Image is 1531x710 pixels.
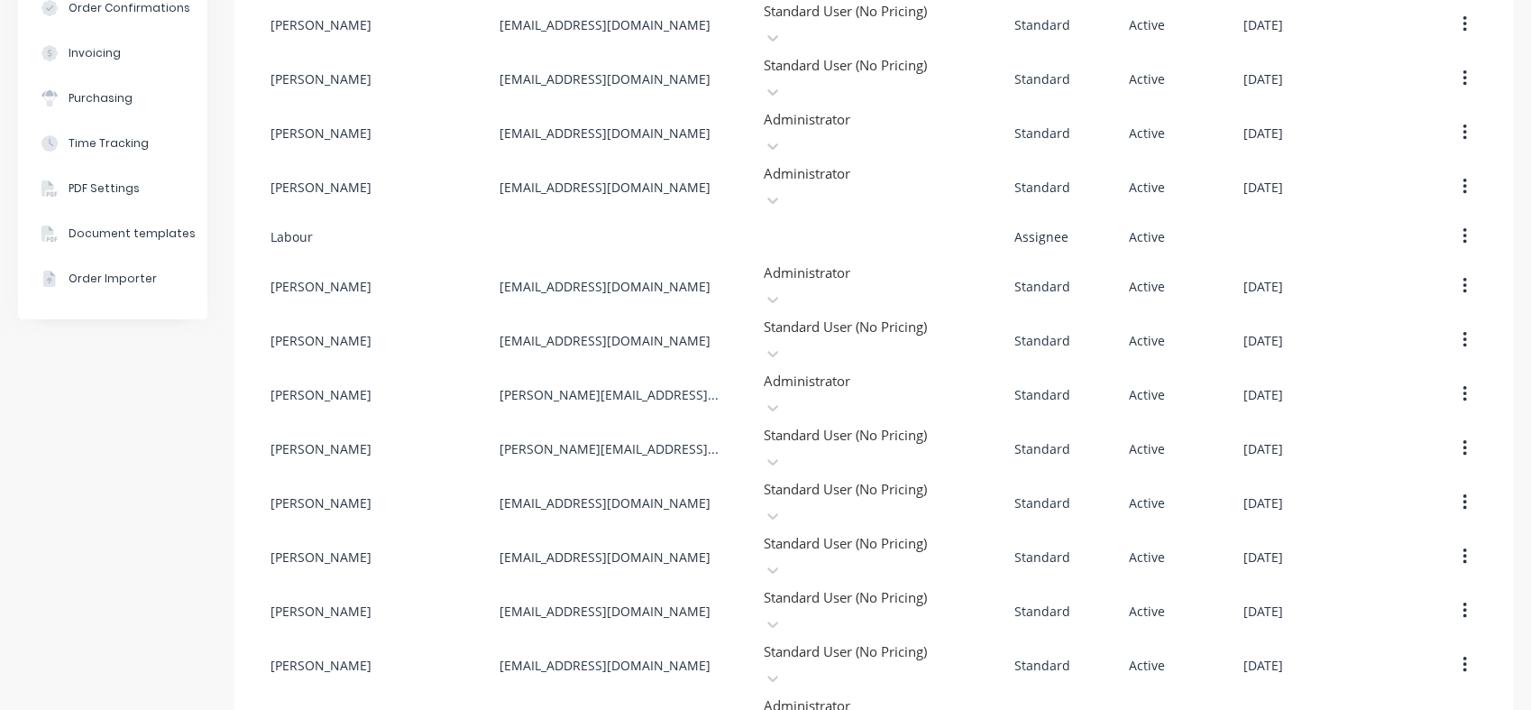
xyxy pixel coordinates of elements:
[18,166,207,211] button: PDF Settings
[18,76,207,121] button: Purchasing
[1014,227,1068,246] div: Assignee
[69,90,133,106] div: Purchasing
[1014,277,1070,296] div: Standard
[270,602,371,621] div: [PERSON_NAME]
[1242,385,1282,404] div: [DATE]
[1129,602,1165,621] div: Active
[500,548,710,567] div: [EMAIL_ADDRESS][DOMAIN_NAME]
[1129,331,1165,350] div: Active
[500,493,710,512] div: [EMAIL_ADDRESS][DOMAIN_NAME]
[500,602,710,621] div: [EMAIL_ADDRESS][DOMAIN_NAME]
[1014,178,1070,197] div: Standard
[69,226,196,242] div: Document templates
[500,656,710,675] div: [EMAIL_ADDRESS][DOMAIN_NAME]
[1014,385,1070,404] div: Standard
[1014,15,1070,34] div: Standard
[1014,548,1070,567] div: Standard
[69,180,140,197] div: PDF Settings
[1242,331,1282,350] div: [DATE]
[1129,15,1165,34] div: Active
[500,124,710,143] div: [EMAIL_ADDRESS][DOMAIN_NAME]
[69,271,157,287] div: Order Importer
[270,656,371,675] div: [PERSON_NAME]
[1242,15,1282,34] div: [DATE]
[500,15,710,34] div: [EMAIL_ADDRESS][DOMAIN_NAME]
[18,256,207,301] button: Order Importer
[270,548,371,567] div: [PERSON_NAME]
[1242,277,1282,296] div: [DATE]
[1129,277,1165,296] div: Active
[1014,331,1070,350] div: Standard
[1242,656,1282,675] div: [DATE]
[270,385,371,404] div: [PERSON_NAME]
[1129,385,1165,404] div: Active
[1242,548,1282,567] div: [DATE]
[500,178,710,197] div: [EMAIL_ADDRESS][DOMAIN_NAME]
[270,227,313,246] div: Labour
[270,277,371,296] div: [PERSON_NAME]
[1242,493,1282,512] div: [DATE]
[270,178,371,197] div: [PERSON_NAME]
[69,45,121,61] div: Invoicing
[18,31,207,76] button: Invoicing
[1129,124,1165,143] div: Active
[1242,69,1282,88] div: [DATE]
[1014,124,1070,143] div: Standard
[270,124,371,143] div: [PERSON_NAME]
[1129,439,1165,458] div: Active
[500,331,710,350] div: [EMAIL_ADDRESS][DOMAIN_NAME]
[18,211,207,256] button: Document templates
[1242,178,1282,197] div: [DATE]
[270,493,371,512] div: [PERSON_NAME]
[1014,602,1070,621] div: Standard
[1242,124,1282,143] div: [DATE]
[500,439,720,458] div: [PERSON_NAME][EMAIL_ADDRESS][DOMAIN_NAME]
[270,69,371,88] div: [PERSON_NAME]
[1014,439,1070,458] div: Standard
[1129,548,1165,567] div: Active
[1014,493,1070,512] div: Standard
[500,277,710,296] div: [EMAIL_ADDRESS][DOMAIN_NAME]
[1129,656,1165,675] div: Active
[18,121,207,166] button: Time Tracking
[1014,656,1070,675] div: Standard
[1129,227,1165,246] div: Active
[1242,602,1282,621] div: [DATE]
[1129,178,1165,197] div: Active
[1242,439,1282,458] div: [DATE]
[69,135,149,152] div: Time Tracking
[270,331,371,350] div: [PERSON_NAME]
[1129,69,1165,88] div: Active
[500,69,710,88] div: [EMAIL_ADDRESS][DOMAIN_NAME]
[1014,69,1070,88] div: Standard
[270,15,371,34] div: [PERSON_NAME]
[1129,493,1165,512] div: Active
[500,385,720,404] div: [PERSON_NAME][EMAIL_ADDRESS][DOMAIN_NAME]
[270,439,371,458] div: [PERSON_NAME]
